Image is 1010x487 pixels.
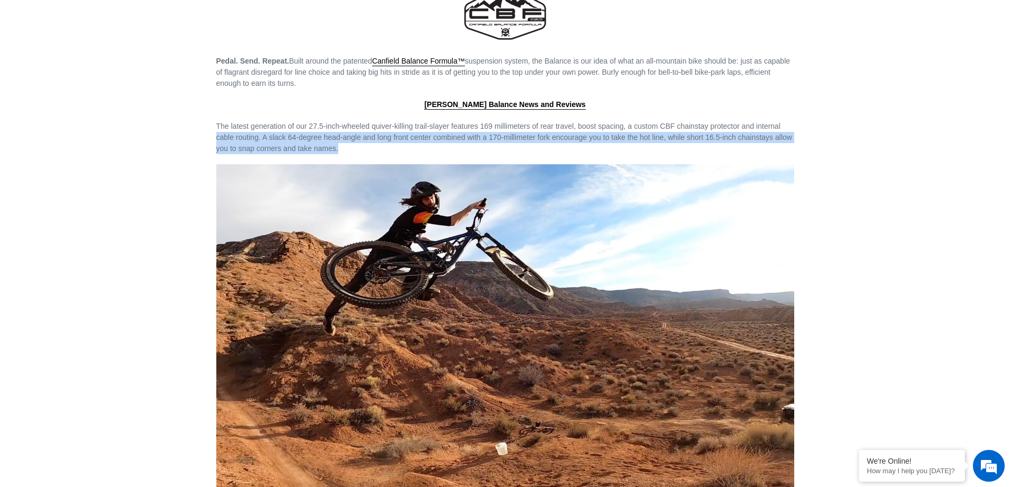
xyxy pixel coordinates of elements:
div: Chat with us now [71,59,194,73]
b: Pedal. Send. Repeat. [216,57,289,65]
img: d_696896380_company_1647369064580_696896380 [34,53,60,79]
div: We're Online! [867,457,957,465]
div: Minimize live chat window [174,5,199,31]
span: We're online! [62,134,146,241]
a: Canfield Balance Formula™ [372,57,465,66]
p: Built around the patented suspension system, the Balance is our idea of what an all-mountain bike... [216,56,794,89]
span: The latest generation of our 27.5-inch-wheeled quiver-killing trail-slayer features 169 millimete... [216,122,792,153]
div: Navigation go back [12,58,28,74]
textarea: Type your message and hit 'Enter' [5,289,202,326]
p: How may I help you today? [867,467,957,475]
a: [PERSON_NAME] Balance News and Reviews [424,100,585,110]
